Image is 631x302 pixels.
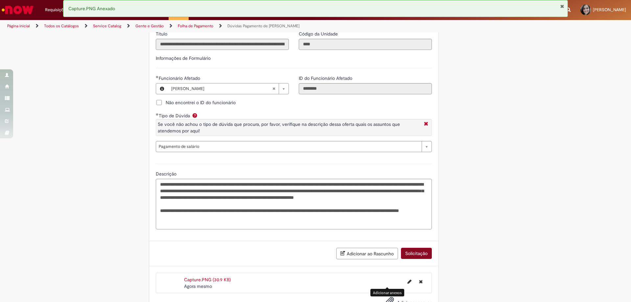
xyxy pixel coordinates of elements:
i: Fechar More information Por question_tipo_de_duvida [422,121,430,128]
label: Informações de Formulário [156,55,211,61]
span: Ajuda para Tipo de Dúvida [191,113,199,118]
input: Código da Unidade [299,39,432,50]
button: Excluir Capture.PNG [415,276,427,287]
span: Agora mesmo [184,283,212,289]
a: Página inicial [7,23,30,29]
img: ServiceNow [1,3,35,16]
span: Capture.PNG Anexado [68,6,115,12]
a: [PERSON_NAME]Limpar campo Funcionário Afetado [168,83,289,94]
a: Folha de Pagamento [178,23,213,29]
textarea: Descrição [156,179,432,229]
abbr: Limpar campo Funcionário Afetado [269,83,279,94]
span: [PERSON_NAME] [593,7,626,12]
ul: Trilhas de página [5,20,416,32]
button: Funcionário Afetado, Visualizar este registro Gildemar Aquino De Almeida [156,83,168,94]
span: Tipo de Dúvida [159,113,191,119]
button: Adicionar ao Rascunho [336,248,398,259]
button: Fechar Notificação [560,4,564,9]
input: Título [156,39,289,50]
label: Somente leitura - Código da Unidade [299,31,339,37]
a: Todos os Catálogos [44,23,79,29]
a: Gente e Gestão [135,23,164,29]
span: Somente leitura - ID do Funcionário Afetado [299,75,354,81]
span: Descrição [156,171,178,177]
span: Necessários - Funcionário Afetado [159,75,201,81]
a: Dúvidas Pagamento de [PERSON_NAME] [227,23,299,29]
span: [PERSON_NAME] [171,83,272,94]
label: Somente leitura - Título [156,31,169,37]
span: Obrigatório Preenchido [156,113,159,116]
span: Requisições [45,7,68,13]
span: Não encontrei o ID do funcionário [166,99,236,106]
input: ID do Funcionário Afetado [299,83,432,94]
div: Adicionar anexos [370,289,404,296]
time: 28/08/2025 09:34:28 [184,283,212,289]
button: Editar nome de arquivo Capture.PNG [404,276,415,287]
button: Solicitação [401,248,432,259]
span: Se você não achou o tipo de dúvida que procura, por favor, verifique na descrição dessa oferta qu... [158,121,400,134]
span: Pagamento de salário [159,141,418,152]
span: Obrigatório Preenchido [156,76,159,78]
a: Service Catalog [93,23,121,29]
a: Capture.PNG (30.9 KB) [184,277,231,283]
